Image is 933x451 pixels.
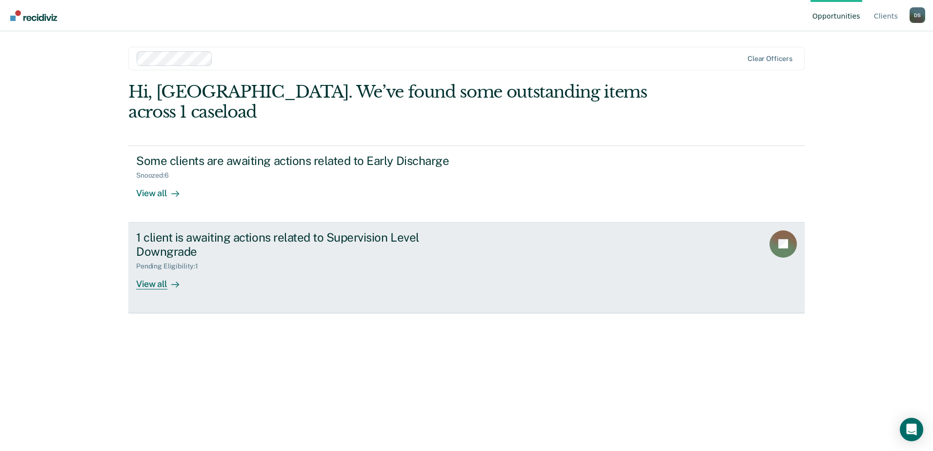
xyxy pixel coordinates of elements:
div: D S [910,7,925,23]
div: Some clients are awaiting actions related to Early Discharge [136,154,479,168]
img: Recidiviz [10,10,57,21]
div: Clear officers [748,55,792,63]
a: Some clients are awaiting actions related to Early DischargeSnoozed:6View all [128,145,805,223]
div: 1 client is awaiting actions related to Supervision Level Downgrade [136,230,479,259]
div: Hi, [GEOGRAPHIC_DATA]. We’ve found some outstanding items across 1 caseload [128,82,669,122]
div: View all [136,270,191,289]
button: Profile dropdown button [910,7,925,23]
div: Pending Eligibility : 1 [136,262,206,270]
div: View all [136,180,191,199]
div: Snoozed : 6 [136,171,177,180]
a: 1 client is awaiting actions related to Supervision Level DowngradePending Eligibility:1View all [128,223,805,313]
div: Open Intercom Messenger [900,418,923,441]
